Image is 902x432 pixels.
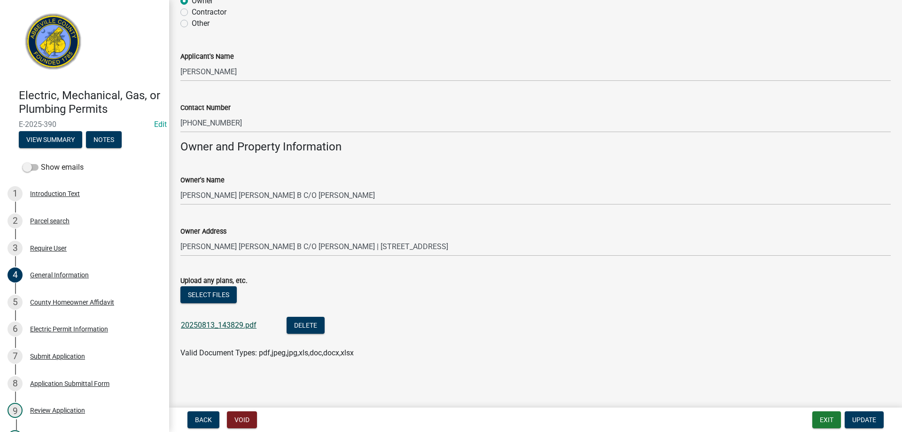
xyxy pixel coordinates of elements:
span: Update [852,416,876,424]
label: Owner's Name [180,177,225,184]
h4: Electric, Mechanical, Gas, or Plumbing Permits [19,89,162,116]
span: Back [195,416,212,424]
div: 1 [8,186,23,201]
wm-modal-confirm: Delete Document [287,321,325,330]
wm-modal-confirm: Edit Application Number [154,120,167,129]
wm-modal-confirm: Notes [86,136,122,144]
button: Select files [180,286,237,303]
div: Submit Application [30,353,85,360]
label: Applicant's Name [180,54,234,60]
div: 5 [8,295,23,310]
label: Owner Address [180,228,226,235]
button: Delete [287,317,325,334]
div: 2 [8,213,23,228]
a: Edit [154,120,167,129]
div: General Information [30,272,89,278]
div: Review Application [30,407,85,414]
a: 20250813_143829.pdf [181,321,257,330]
button: Update [845,411,884,428]
label: Upload any plans, etc. [180,278,248,284]
div: County Homeowner Affidavit [30,299,114,306]
button: Back [187,411,219,428]
div: 6 [8,322,23,337]
div: Application Submittal Form [30,380,109,387]
wm-modal-confirm: Summary [19,136,82,144]
div: 3 [8,241,23,256]
img: Abbeville County, South Carolina [19,10,88,79]
h4: Owner and Property Information [180,140,891,154]
span: Valid Document Types: pdf,jpeg,jpg,xls,doc,docx,xlsx [180,348,354,357]
button: View Summary [19,131,82,148]
div: Require User [30,245,67,251]
button: Notes [86,131,122,148]
label: Contractor [192,7,226,18]
div: 9 [8,403,23,418]
div: 8 [8,376,23,391]
div: 4 [8,267,23,283]
button: Exit [812,411,841,428]
div: Parcel search [30,218,70,224]
span: E-2025-390 [19,120,150,129]
button: Void [227,411,257,428]
label: Other [192,18,210,29]
label: Show emails [23,162,84,173]
div: Electric Permit Information [30,326,108,332]
div: Introduction Text [30,190,80,197]
div: 7 [8,349,23,364]
label: Contact Number [180,105,231,111]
